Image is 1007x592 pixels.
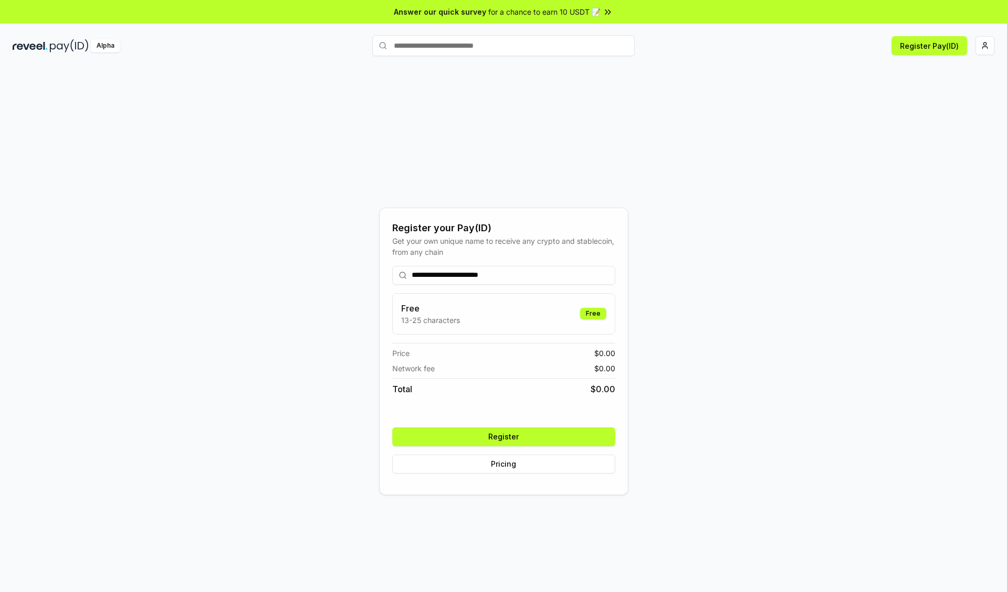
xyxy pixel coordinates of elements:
[892,36,967,55] button: Register Pay(ID)
[591,383,615,395] span: $ 0.00
[401,302,460,315] h3: Free
[392,235,615,257] div: Get your own unique name to receive any crypto and stablecoin, from any chain
[392,348,410,359] span: Price
[401,315,460,326] p: 13-25 characters
[50,39,89,52] img: pay_id
[91,39,120,52] div: Alpha
[394,6,486,17] span: Answer our quick survey
[392,383,412,395] span: Total
[580,308,606,319] div: Free
[392,363,435,374] span: Network fee
[594,348,615,359] span: $ 0.00
[392,427,615,446] button: Register
[392,221,615,235] div: Register your Pay(ID)
[488,6,601,17] span: for a chance to earn 10 USDT 📝
[392,455,615,473] button: Pricing
[594,363,615,374] span: $ 0.00
[13,39,48,52] img: reveel_dark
